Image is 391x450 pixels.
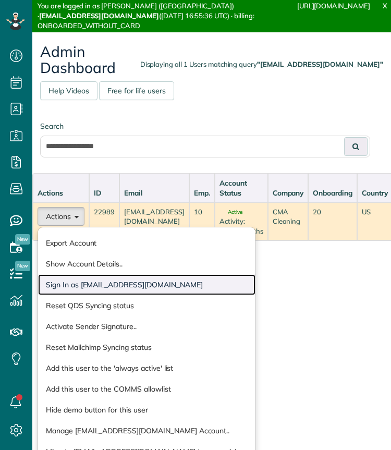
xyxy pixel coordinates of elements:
div: Emp. [194,188,210,198]
div: Activity: three_months [219,216,263,236]
a: Sign In as [EMAIL_ADDRESS][DOMAIN_NAME] [38,274,255,295]
td: 22989 [89,202,119,241]
td: 20 [308,202,357,241]
a: Hide demo button for this user [38,399,255,420]
a: Free for life users [99,81,174,100]
span: New [15,234,30,245]
div: Onboarding [313,188,352,198]
a: [URL][DOMAIN_NAME] [297,2,370,10]
div: Displaying all 1 Users matching query [140,59,383,69]
a: Export Account [38,233,255,253]
strong: [EMAIL_ADDRESS][DOMAIN_NAME] [39,11,159,20]
a: Show Account Details.. [38,253,255,274]
a: Add this user to the COMMS allowlist [38,379,255,399]
button: Actions [38,207,84,226]
div: Company [273,188,304,198]
h2: Admin Dashboard [40,44,383,76]
div: Email [124,188,185,198]
a: Reset QDS Syncing status [38,295,255,316]
label: Search [40,121,370,131]
div: ID [94,188,115,198]
a: Manage [EMAIL_ADDRESS][DOMAIN_NAME] Account.. [38,420,255,441]
td: 10 [189,202,215,241]
div: Account Status [219,178,263,198]
strong: "[EMAIL_ADDRESS][DOMAIN_NAME]" [257,60,383,68]
span: New [15,261,30,271]
a: Add this user to the 'always active' list [38,358,255,379]
div: Actions [38,188,84,198]
td: CMA Cleaning [268,202,309,241]
a: Help Videos [40,81,97,100]
span: Active [219,210,242,215]
div: Country [362,188,388,198]
a: Reset Mailchimp Syncing status [38,337,255,358]
a: Activate Sender Signature.. [38,316,255,337]
td: [EMAIL_ADDRESS][DOMAIN_NAME] [119,202,189,241]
